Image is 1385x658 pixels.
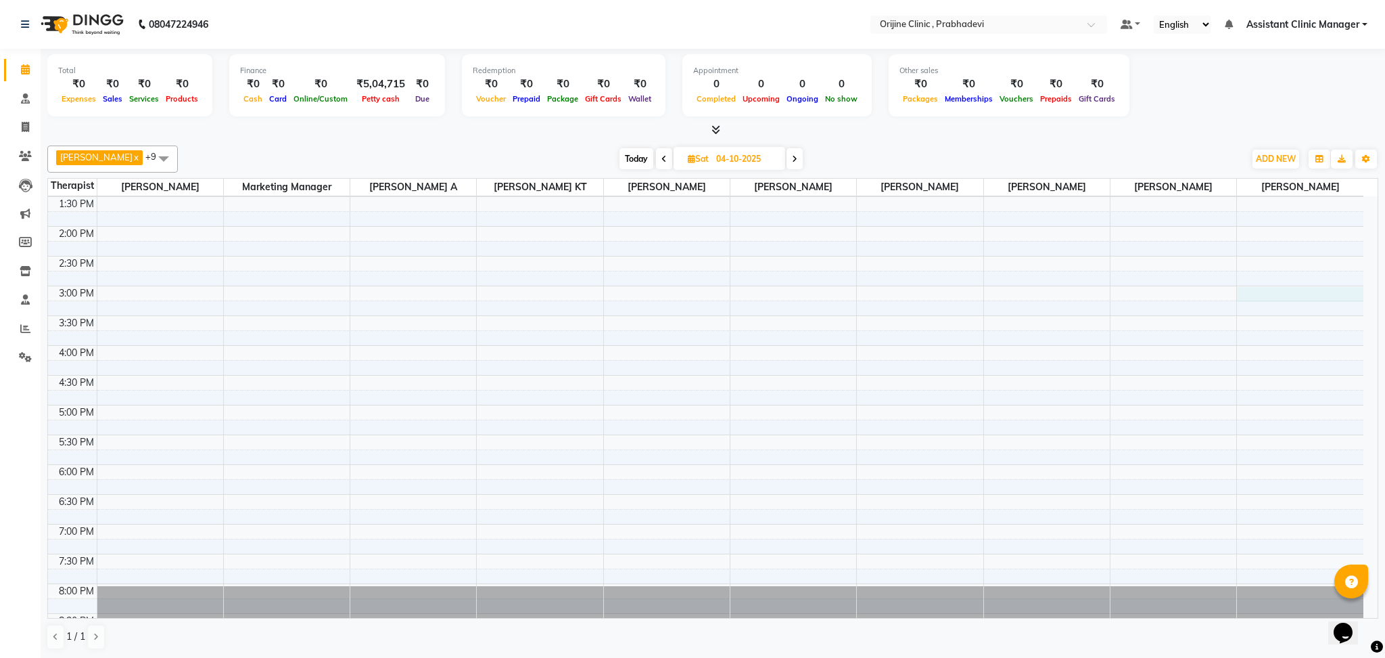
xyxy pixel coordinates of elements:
[56,197,97,211] div: 1:30 PM
[58,94,99,104] span: Expenses
[996,94,1037,104] span: Vouchers
[56,554,97,569] div: 7:30 PM
[730,179,856,196] span: [PERSON_NAME]
[619,148,653,169] span: Today
[783,94,822,104] span: Ongoing
[266,94,290,104] span: Card
[56,376,97,390] div: 4:30 PM
[56,257,97,271] div: 2:30 PM
[56,405,97,420] div: 5:00 PM
[625,76,655,92] div: ₹0
[56,286,97,301] div: 3:00 PM
[56,316,97,330] div: 3:30 PM
[240,76,266,92] div: ₹0
[56,525,97,539] div: 7:00 PM
[822,94,861,104] span: No show
[1256,154,1296,164] span: ADD NEW
[1037,94,1075,104] span: Prepaids
[1075,76,1119,92] div: ₹0
[126,94,162,104] span: Services
[351,76,410,92] div: ₹5,04,715
[60,152,133,162] span: [PERSON_NAME]
[582,94,625,104] span: Gift Cards
[162,94,202,104] span: Products
[56,614,97,628] div: 8:30 PM
[58,65,202,76] div: Total
[783,76,822,92] div: 0
[712,149,780,169] input: 2025-10-04
[509,94,544,104] span: Prepaid
[162,76,202,92] div: ₹0
[56,495,97,509] div: 6:30 PM
[477,179,603,196] span: [PERSON_NAME] KT
[544,76,582,92] div: ₹0
[350,179,476,196] span: [PERSON_NAME] A
[1246,18,1359,32] span: Assistant Clinic Manager
[358,94,403,104] span: Petty cash
[996,76,1037,92] div: ₹0
[58,76,99,92] div: ₹0
[899,76,941,92] div: ₹0
[941,76,996,92] div: ₹0
[473,65,655,76] div: Redemption
[126,76,162,92] div: ₹0
[99,94,126,104] span: Sales
[899,94,941,104] span: Packages
[509,76,544,92] div: ₹0
[290,94,351,104] span: Online/Custom
[240,65,434,76] div: Finance
[739,76,783,92] div: 0
[1075,94,1119,104] span: Gift Cards
[984,179,1110,196] span: [PERSON_NAME]
[240,94,266,104] span: Cash
[604,179,730,196] span: [PERSON_NAME]
[48,179,97,193] div: Therapist
[1252,150,1299,169] button: ADD NEW
[56,435,97,449] div: 5:30 PM
[473,94,509,104] span: Voucher
[625,94,655,104] span: Wallet
[99,76,126,92] div: ₹0
[1110,179,1236,196] span: [PERSON_NAME]
[224,179,350,196] span: Marketing Manager
[266,76,290,92] div: ₹0
[1037,76,1075,92] div: ₹0
[857,179,983,196] span: [PERSON_NAME]
[684,154,712,164] span: Sat
[56,584,97,598] div: 8:00 PM
[34,5,127,43] img: logo
[693,76,739,92] div: 0
[66,630,85,644] span: 1 / 1
[149,5,208,43] b: 08047224946
[56,465,97,479] div: 6:00 PM
[56,227,97,241] div: 2:00 PM
[410,76,434,92] div: ₹0
[822,76,861,92] div: 0
[1328,604,1371,644] iframe: chat widget
[582,76,625,92] div: ₹0
[290,76,351,92] div: ₹0
[412,94,433,104] span: Due
[1237,179,1363,196] span: [PERSON_NAME]
[473,76,509,92] div: ₹0
[739,94,783,104] span: Upcoming
[693,65,861,76] div: Appointment
[941,94,996,104] span: Memberships
[145,151,166,162] span: +9
[56,346,97,360] div: 4:00 PM
[899,65,1119,76] div: Other sales
[544,94,582,104] span: Package
[133,152,139,162] a: x
[693,94,739,104] span: Completed
[97,179,223,196] span: [PERSON_NAME]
